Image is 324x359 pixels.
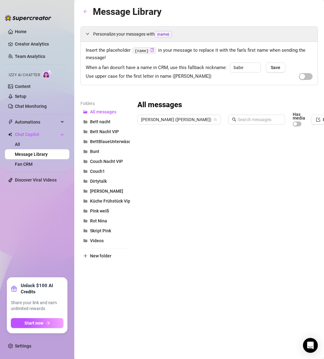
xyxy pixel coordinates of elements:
a: Fan CRM [15,162,32,167]
button: Bett nacht [80,117,130,127]
span: folder [83,239,88,243]
button: Bunt [80,147,130,156]
span: Pink weiß [90,208,109,213]
span: Start now [24,321,43,326]
button: Pink weiß [80,206,130,216]
span: folder [83,139,88,144]
span: thunderbolt [8,120,13,125]
span: New folder [90,253,111,258]
strong: Unlock $100 AI Credits [21,282,63,295]
span: Dirtytalk [90,179,107,184]
button: [PERSON_NAME] [80,186,130,196]
span: Insert the placeholder in your message to replace it with the fan’s first name when sending the m... [86,47,313,61]
button: BettBlaueUnterwäsche [80,137,130,147]
span: import [316,117,320,122]
span: Bunt [90,149,99,154]
button: Dirtytalk [80,176,130,186]
input: Search messages [238,116,281,123]
button: Rot Nina [80,216,130,226]
span: When a fan doesn’t have a name in CRM, use this fallback nickname: [86,64,227,72]
span: copy [150,48,154,52]
span: Skript Pink [90,228,111,233]
span: expanded [86,32,89,36]
span: team [214,118,217,121]
img: logo-BBDzfeDw.svg [5,15,51,21]
article: Has media [293,112,311,120]
span: Personalize your messages with [93,31,313,38]
span: folder [83,129,88,134]
a: Settings [15,344,31,348]
span: Bett nacht [90,119,110,124]
span: BettBlaueUnterwäsche [90,139,136,144]
span: Use upper case for the first letter in name ([PERSON_NAME]) [86,73,211,80]
span: Automations [15,117,59,127]
a: Content [15,84,31,89]
span: plus [83,254,88,258]
button: Couch Nacht VIP [80,156,130,166]
span: folder [83,159,88,164]
span: Chat Copilot [15,129,59,139]
span: folder [83,149,88,154]
span: folder [83,189,88,193]
span: Küche Frühstück Vip [90,199,130,204]
span: Bett Nacht VIP [90,129,119,134]
a: Setup [15,94,26,99]
img: Chat Copilot [8,132,12,137]
button: Küche Frühstück Vip [80,196,130,206]
a: Message Library [15,152,48,157]
span: arrow-left [83,9,88,14]
span: folder [83,169,88,173]
span: Couch Nacht VIP [90,159,123,164]
a: All [15,142,20,147]
a: Team Analytics [15,54,45,59]
div: Open Intercom Messenger [303,338,318,353]
button: Bett Nacht VIP [80,127,130,137]
span: folder [83,229,88,233]
a: Discover Viral Videos [15,177,57,182]
span: Nina (ninabergervip) [141,115,217,124]
span: Couch1 [90,169,105,174]
span: folder [83,179,88,183]
button: Click to Copy [150,48,154,53]
img: AI Chatter [42,70,52,79]
a: Home [15,29,27,34]
button: New folder [80,251,130,261]
article: Folders [80,100,130,107]
span: folder [83,120,88,124]
span: Rot Nina [90,218,107,223]
span: folder [83,199,88,203]
span: Share your link and earn unlimited rewards [11,300,63,312]
span: folder [83,219,88,223]
span: {name} [155,31,172,38]
button: Skript Pink [80,226,130,236]
button: Videos [80,236,130,246]
span: All messages [90,109,116,114]
span: gift [11,286,17,292]
div: Personalize your messages with{name} [81,27,318,42]
span: [PERSON_NAME] [90,189,123,194]
span: Save [271,65,280,70]
h3: All messages [137,100,182,110]
button: Save [266,63,285,72]
article: Message Library [93,4,162,19]
button: All messages [80,107,130,117]
span: folder [83,209,88,213]
button: Start nowarrow-right [11,318,63,328]
span: Videos [90,238,104,243]
code: {name} [133,47,156,54]
span: Izzy AI Chatter [9,72,40,78]
span: arrow-right [46,321,50,325]
span: search [232,117,236,122]
a: Chat Monitoring [15,104,47,109]
span: folder-open [83,110,88,114]
button: Couch1 [80,166,130,176]
a: Creator Analytics [15,39,64,49]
